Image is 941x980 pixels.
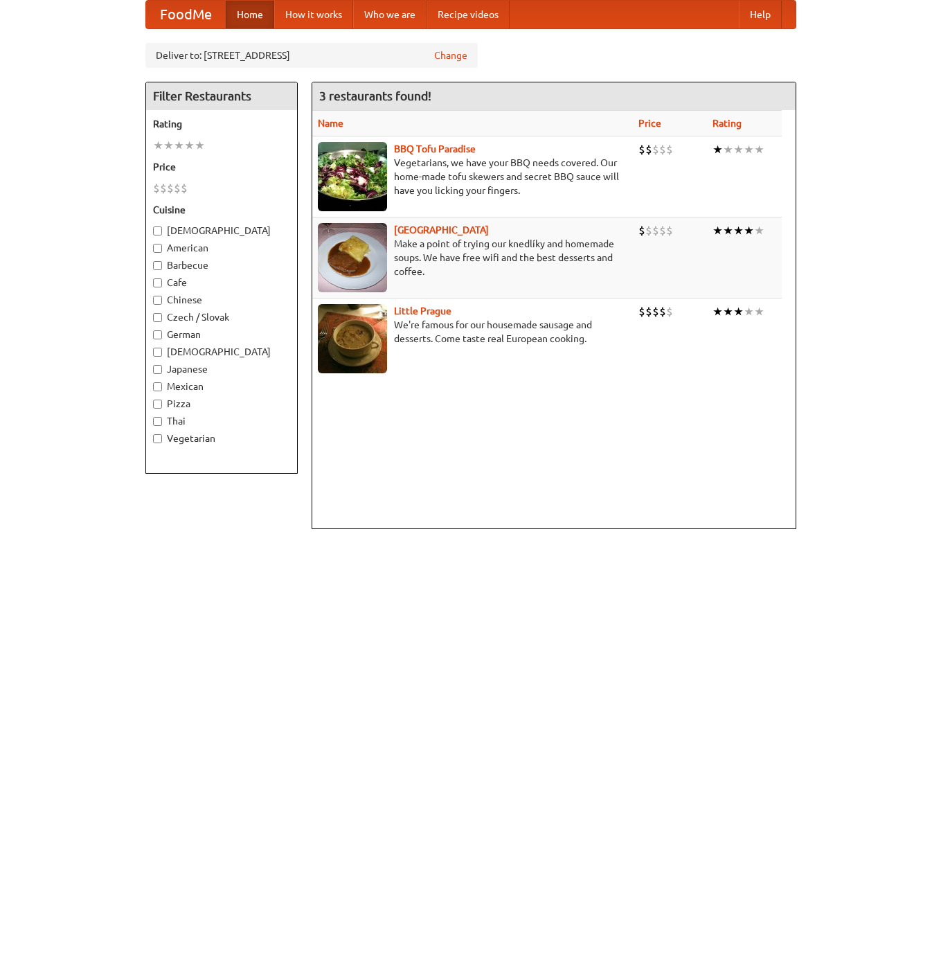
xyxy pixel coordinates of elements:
li: ★ [184,138,195,153]
li: ★ [713,223,723,238]
li: $ [638,223,645,238]
li: $ [645,223,652,238]
label: Chinese [153,293,290,307]
li: ★ [744,304,754,319]
a: How it works [274,1,353,28]
li: ★ [713,304,723,319]
li: $ [167,181,174,196]
li: $ [638,304,645,319]
li: ★ [195,138,205,153]
li: ★ [754,223,764,238]
h4: Filter Restaurants [146,82,297,110]
li: ★ [163,138,174,153]
img: tofuparadise.jpg [318,142,387,211]
a: FoodMe [146,1,226,28]
label: Pizza [153,397,290,411]
li: $ [659,304,666,319]
li: ★ [754,304,764,319]
a: BBQ Tofu Paradise [394,143,476,154]
div: Deliver to: [STREET_ADDRESS] [145,43,478,68]
a: Change [434,48,467,62]
li: $ [666,223,673,238]
label: [DEMOGRAPHIC_DATA] [153,345,290,359]
a: Little Prague [394,305,451,317]
a: Recipe videos [427,1,510,28]
li: $ [659,142,666,157]
input: Vegetarian [153,434,162,443]
label: Vegetarian [153,431,290,445]
a: [GEOGRAPHIC_DATA] [394,224,489,235]
a: Help [739,1,782,28]
li: $ [659,223,666,238]
input: Barbecue [153,261,162,270]
li: $ [174,181,181,196]
input: Thai [153,417,162,426]
label: Czech / Slovak [153,310,290,324]
li: ★ [744,142,754,157]
input: Czech / Slovak [153,313,162,322]
li: $ [160,181,167,196]
li: $ [652,223,659,238]
input: Cafe [153,278,162,287]
li: ★ [713,142,723,157]
label: German [153,328,290,341]
a: Home [226,1,274,28]
a: Rating [713,118,742,129]
input: German [153,330,162,339]
li: $ [666,142,673,157]
li: ★ [174,138,184,153]
li: ★ [723,223,733,238]
a: Price [638,118,661,129]
p: We're famous for our housemade sausage and desserts. Come taste real European cooking. [318,318,628,346]
input: American [153,244,162,253]
li: $ [666,304,673,319]
li: $ [181,181,188,196]
label: Cafe [153,276,290,289]
input: [DEMOGRAPHIC_DATA] [153,348,162,357]
li: ★ [733,223,744,238]
li: ★ [733,304,744,319]
input: Pizza [153,400,162,409]
ng-pluralize: 3 restaurants found! [319,89,431,103]
li: $ [652,142,659,157]
label: American [153,241,290,255]
img: czechpoint.jpg [318,223,387,292]
label: Japanese [153,362,290,376]
li: ★ [153,138,163,153]
li: ★ [744,223,754,238]
input: Mexican [153,382,162,391]
img: littleprague.jpg [318,304,387,373]
input: Japanese [153,365,162,374]
li: $ [652,304,659,319]
label: Thai [153,414,290,428]
li: $ [153,181,160,196]
input: Chinese [153,296,162,305]
p: Vegetarians, we have your BBQ needs covered. Our home-made tofu skewers and secret BBQ sauce will... [318,156,628,197]
input: [DEMOGRAPHIC_DATA] [153,226,162,235]
h5: Price [153,160,290,174]
li: ★ [754,142,764,157]
label: Barbecue [153,258,290,272]
li: ★ [733,142,744,157]
a: Name [318,118,343,129]
li: $ [638,142,645,157]
li: $ [645,304,652,319]
h5: Cuisine [153,203,290,217]
li: ★ [723,142,733,157]
li: ★ [723,304,733,319]
h5: Rating [153,117,290,131]
p: Make a point of trying our knedlíky and homemade soups. We have free wifi and the best desserts a... [318,237,628,278]
label: [DEMOGRAPHIC_DATA] [153,224,290,238]
li: $ [645,142,652,157]
a: Who we are [353,1,427,28]
label: Mexican [153,380,290,393]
